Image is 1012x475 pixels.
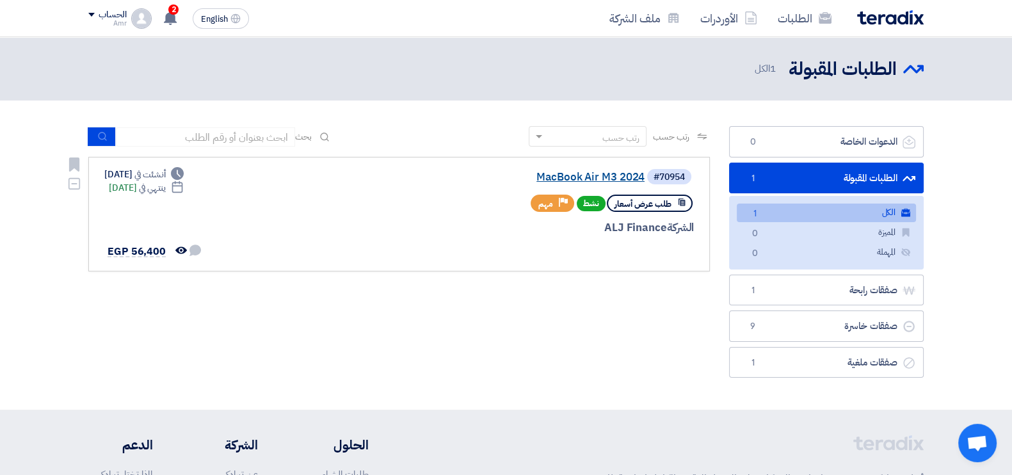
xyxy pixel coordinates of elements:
[386,220,694,236] div: ALJ Finance
[296,435,369,455] li: الحلول
[191,435,258,455] li: الشركة
[389,172,645,183] a: MacBook Air M3 2024
[201,15,228,24] span: English
[538,198,553,210] span: مهم
[767,3,842,33] a: الطلبات
[88,435,153,455] li: الدعم
[116,127,295,147] input: ابحث بعنوان أو رقم الطلب
[690,3,767,33] a: الأوردرات
[577,196,606,211] span: نشط
[747,227,762,241] span: 0
[599,3,690,33] a: ملف الشركة
[109,181,184,195] div: [DATE]
[729,275,924,306] a: صفقات رابحة1
[857,10,924,25] img: Teradix logo
[770,61,776,76] span: 1
[667,220,695,236] span: الشركة
[745,172,760,185] span: 1
[134,168,165,181] span: أنشئت في
[193,8,249,29] button: English
[729,310,924,342] a: صفقات خاسرة9
[131,8,152,29] img: profile_test.png
[729,347,924,378] a: صفقات ملغية1
[745,320,760,333] span: 9
[602,131,639,145] div: رتب حسب
[108,244,166,259] span: EGP 56,400
[168,4,179,15] span: 2
[653,130,689,143] span: رتب حسب
[958,424,997,462] a: Open chat
[104,168,184,181] div: [DATE]
[737,243,916,262] a: المهملة
[737,223,916,242] a: المميزة
[99,10,126,20] div: الحساب
[754,61,778,76] span: الكل
[789,57,897,82] h2: الطلبات المقبولة
[745,284,760,297] span: 1
[88,20,126,27] div: Amr
[654,173,685,182] div: #70954
[729,126,924,157] a: الدعوات الخاصة0
[614,198,671,210] span: طلب عرض أسعار
[747,207,762,221] span: 1
[139,181,165,195] span: ينتهي في
[737,204,916,222] a: الكل
[745,357,760,369] span: 1
[747,247,762,261] span: 0
[729,163,924,194] a: الطلبات المقبولة1
[745,136,760,149] span: 0
[295,130,312,143] span: بحث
